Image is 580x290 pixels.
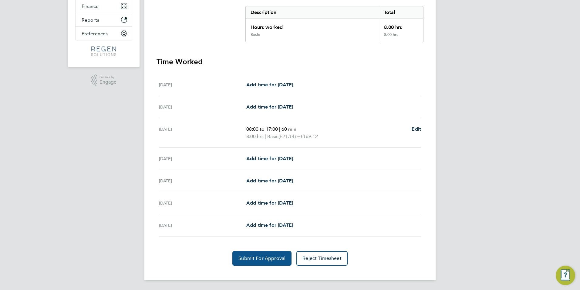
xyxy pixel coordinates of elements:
[91,47,116,56] img: regensolutions-logo-retina.png
[159,126,246,140] div: [DATE]
[246,155,293,162] a: Add time for [DATE]
[265,133,266,139] span: |
[556,266,575,285] button: Engage Resource Center
[246,222,293,228] span: Add time for [DATE]
[232,251,292,266] button: Submit For Approval
[246,82,293,88] span: Add time for [DATE]
[159,199,246,207] div: [DATE]
[246,104,293,110] span: Add time for [DATE]
[251,32,260,37] div: Basic
[159,177,246,185] div: [DATE]
[246,222,293,229] a: Add time for [DATE]
[159,103,246,111] div: [DATE]
[246,177,293,185] a: Add time for [DATE]
[282,126,296,132] span: 60 min
[246,19,379,32] div: Hours worked
[159,81,246,88] div: [DATE]
[159,222,246,229] div: [DATE]
[300,133,318,139] span: £169.12
[82,3,99,9] span: Finance
[296,251,348,266] button: Reject Timesheet
[246,156,293,161] span: Add time for [DATE]
[246,103,293,111] a: Add time for [DATE]
[379,6,423,19] div: Total
[99,74,116,80] span: Powered by
[99,80,116,85] span: Engage
[379,32,423,42] div: 8.00 hrs
[246,200,293,206] span: Add time for [DATE]
[246,178,293,184] span: Add time for [DATE]
[82,31,108,36] span: Preferences
[157,57,423,67] h3: Time Worked
[75,47,132,56] a: Go to home page
[412,126,421,133] a: Edit
[246,6,379,19] div: Description
[76,27,132,40] button: Preferences
[379,19,423,32] div: 8.00 hrs
[412,126,421,132] span: Edit
[246,133,264,139] span: 8.00 hrs
[238,255,285,261] span: Submit For Approval
[302,255,342,261] span: Reject Timesheet
[91,74,117,86] a: Powered byEngage
[246,126,278,132] span: 08:00 to 17:00
[278,133,300,139] span: (£21.14) =
[246,81,293,88] a: Add time for [DATE]
[246,199,293,207] a: Add time for [DATE]
[267,133,278,140] span: Basic
[159,155,246,162] div: [DATE]
[245,6,423,42] div: Summary
[76,13,132,26] button: Reports
[82,17,99,23] span: Reports
[279,126,280,132] span: |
